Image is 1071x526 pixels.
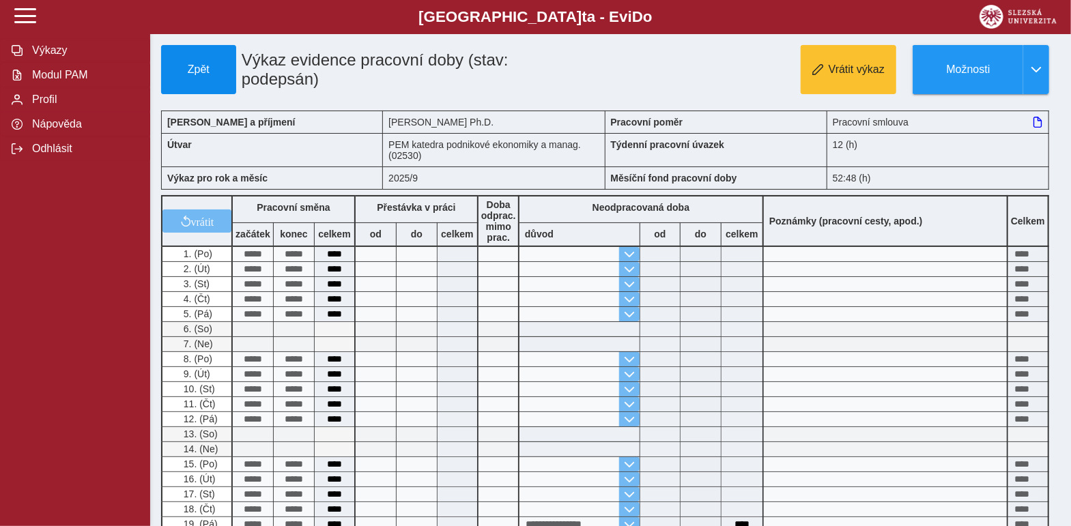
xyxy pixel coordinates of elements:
b: Pracovní směna [257,202,330,213]
b: do [397,229,437,239]
button: Možnosti [913,45,1023,94]
span: Nápověda [28,118,139,130]
span: Možnosti [924,63,1012,76]
b: do [681,229,721,239]
div: Pracovní smlouva [827,111,1049,133]
span: Odhlásit [28,143,139,155]
span: 12. (Pá) [181,413,218,424]
button: vrátit [162,209,231,233]
b: [PERSON_NAME] a příjmení [167,117,295,128]
div: 12 (h) [827,133,1049,166]
button: Zpět [161,45,236,94]
b: Celkem [1011,216,1045,227]
div: PEM katedra podnikové ekonomiky a manag. (02530) [383,133,605,166]
b: od [356,229,396,239]
span: 9. (Út) [181,368,210,379]
img: logo_web_su.png [980,5,1057,29]
span: D [632,8,643,25]
span: 18. (Čt) [181,503,216,514]
span: 11. (Čt) [181,398,216,409]
button: Vrátit výkaz [801,45,896,94]
h1: Výkaz evidence pracovní doby (stav: podepsán) [236,45,536,94]
span: Zpět [167,63,230,76]
b: Týdenní pracovní úvazek [611,139,725,150]
div: 2025/9 [383,166,605,190]
span: 7. (Ne) [181,338,213,349]
span: Vrátit výkaz [829,63,885,76]
b: Doba odprac. mimo prac. [481,199,516,243]
div: 52:48 (h) [827,166,1049,190]
b: [GEOGRAPHIC_DATA] a - Evi [41,8,1030,26]
b: celkem [722,229,762,239]
div: [PERSON_NAME] Ph.D. [383,111,605,133]
span: vrátit [191,216,214,227]
span: 2. (Út) [181,263,210,274]
span: t [582,8,586,25]
span: 15. (Po) [181,458,218,469]
b: Výkaz pro rok a měsíc [167,173,268,184]
span: 10. (St) [181,383,215,394]
b: Pracovní poměr [611,117,683,128]
b: důvod [525,229,554,239]
span: 8. (Po) [181,353,212,364]
span: o [643,8,653,25]
b: celkem [315,229,354,239]
span: 3. (St) [181,278,210,289]
b: celkem [438,229,477,239]
b: Měsíční fond pracovní doby [611,173,737,184]
span: 13. (So) [181,428,218,439]
span: 14. (Ne) [181,443,218,454]
b: Neodpracovaná doba [592,202,689,213]
span: Modul PAM [28,69,139,81]
span: 17. (St) [181,488,215,499]
span: 5. (Pá) [181,308,212,319]
b: začátek [233,229,273,239]
b: konec [274,229,314,239]
b: od [640,229,680,239]
b: Přestávka v práci [377,202,455,213]
span: 6. (So) [181,323,212,334]
span: 1. (Po) [181,248,212,259]
span: 16. (Út) [181,473,216,484]
span: 4. (Čt) [181,293,210,304]
b: Útvar [167,139,192,150]
b: Poznámky (pracovní cesty, apod.) [764,216,928,227]
span: Výkazy [28,44,139,57]
span: Profil [28,93,139,106]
